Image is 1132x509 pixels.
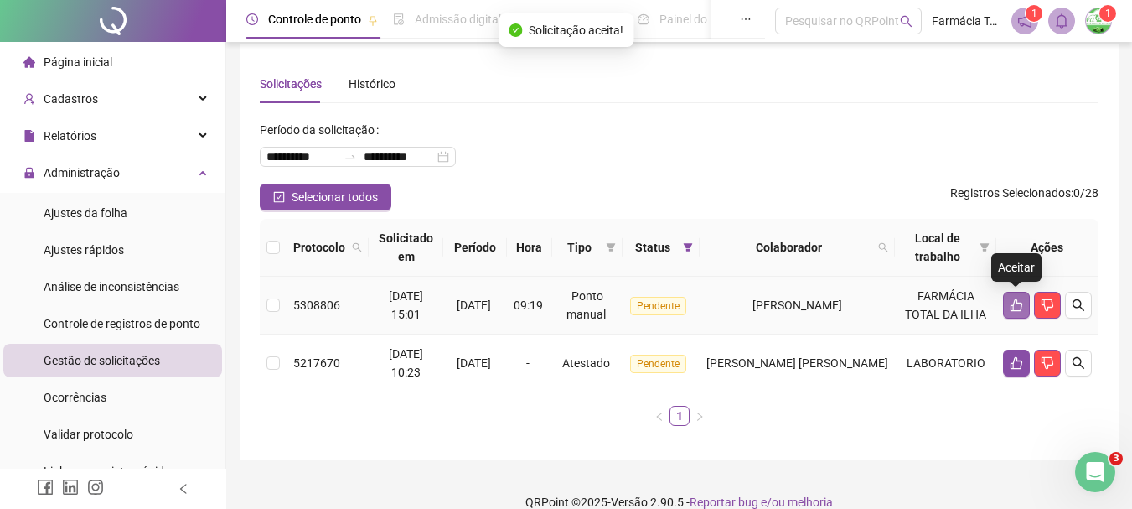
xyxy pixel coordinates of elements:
[62,479,79,496] span: linkedin
[1010,299,1023,312] span: like
[349,235,365,260] span: search
[690,406,710,426] li: Próxima página
[740,13,752,25] span: ellipsis
[44,391,106,404] span: Ocorrências
[950,186,1071,200] span: Registros Selecionados
[260,184,391,210] button: Selecionar todos
[389,289,423,321] span: [DATE] 15:01
[509,23,522,37] span: check-circle
[638,13,649,25] span: dashboard
[752,299,842,312] span: [PERSON_NAME]
[260,75,322,93] div: Solicitações
[566,289,606,321] span: Ponto manual
[932,12,1001,30] span: Farmácia Total da Ilha
[1010,356,1023,370] span: like
[690,496,833,509] span: Reportar bug e/ou melhoria
[292,188,378,206] span: Selecionar todos
[415,13,501,26] span: Admissão digital
[293,356,340,370] span: 5217670
[44,354,160,367] span: Gestão de solicitações
[37,479,54,496] span: facebook
[393,13,405,25] span: file-done
[669,406,690,426] li: 1
[23,130,35,142] span: file
[44,428,133,441] span: Validar protocolo
[1105,8,1111,19] span: 1
[1072,356,1085,370] span: search
[1086,8,1111,34] img: 24846
[273,191,285,203] span: check-square
[1031,8,1037,19] span: 1
[344,150,357,164] span: swap-right
[44,92,98,106] span: Cadastros
[695,412,705,422] span: right
[559,238,600,257] span: Tipo
[44,55,112,69] span: Página inicial
[44,280,179,293] span: Análise de inconsistências
[980,242,990,252] span: filter
[976,226,993,269] span: filter
[606,242,616,252] span: filter
[293,299,340,312] span: 5308806
[1003,238,1092,257] div: Ações
[23,167,35,179] span: lock
[349,75,395,93] div: Histórico
[562,356,610,370] span: Atestado
[895,277,995,335] td: FARMÁCIA TOTAL DA ILHA
[178,483,189,495] span: left
[268,13,361,26] span: Controle de ponto
[44,166,120,179] span: Administração
[1026,5,1042,22] sup: 1
[900,15,912,28] span: search
[706,356,888,370] span: [PERSON_NAME] [PERSON_NAME]
[368,15,378,25] span: pushpin
[654,412,664,422] span: left
[706,238,871,257] span: Colaborador
[902,229,972,266] span: Local de trabalho
[670,407,689,425] a: 1
[1041,356,1054,370] span: dislike
[344,150,357,164] span: to
[352,242,362,252] span: search
[630,297,686,315] span: Pendente
[23,93,35,105] span: user-add
[44,465,171,478] span: Link para registro rápido
[514,299,543,312] span: 09:19
[630,355,686,373] span: Pendente
[991,253,1042,282] div: Aceitar
[389,347,423,379] span: [DATE] 10:23
[875,235,892,260] span: search
[1099,5,1116,22] sup: Atualize o seu contato no menu Meus Dados
[690,406,710,426] button: right
[1017,13,1032,29] span: notification
[878,242,888,252] span: search
[44,206,127,220] span: Ajustes da folha
[683,242,693,252] span: filter
[44,129,96,143] span: Relatórios
[443,219,507,277] th: Período
[1072,299,1085,312] span: search
[87,479,104,496] span: instagram
[895,335,995,392] td: LABORATORIO
[260,117,385,143] label: Período da solicitação
[611,496,648,509] span: Versão
[1054,13,1069,29] span: bell
[457,356,491,370] span: [DATE]
[1109,452,1123,465] span: 3
[950,184,1098,210] span: : 0 / 28
[1075,452,1115,492] iframe: Intercom live chat
[649,406,669,426] button: left
[649,406,669,426] li: Página anterior
[293,238,345,257] span: Protocolo
[369,219,443,277] th: Solicitado em
[23,56,35,68] span: home
[629,238,676,257] span: Status
[246,13,258,25] span: clock-circle
[507,219,552,277] th: Hora
[526,356,530,370] span: -
[44,317,200,330] span: Controle de registros de ponto
[529,21,623,39] span: Solicitação aceita!
[457,299,491,312] span: [DATE]
[602,235,619,260] span: filter
[1041,299,1054,312] span: dislike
